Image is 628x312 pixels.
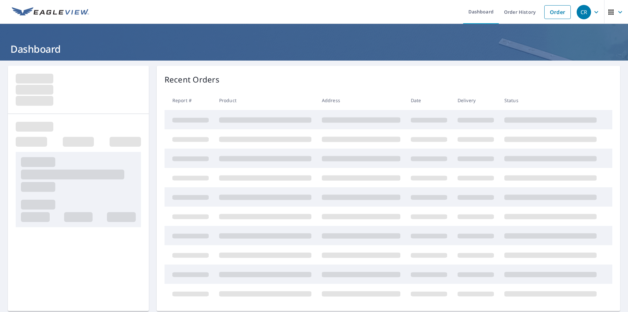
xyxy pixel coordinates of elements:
a: Order [544,5,571,19]
th: Status [499,91,602,110]
th: Product [214,91,317,110]
th: Date [406,91,452,110]
th: Address [317,91,406,110]
img: EV Logo [12,7,89,17]
th: Delivery [452,91,499,110]
p: Recent Orders [165,74,219,85]
th: Report # [165,91,214,110]
div: CR [577,5,591,19]
h1: Dashboard [8,42,620,56]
